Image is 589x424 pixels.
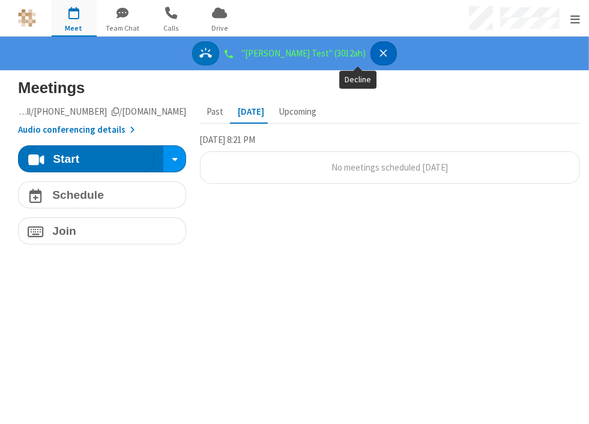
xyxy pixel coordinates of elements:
button: Answer [192,41,219,66]
span: Meet [52,23,97,34]
nav: controls [192,41,397,66]
button: Upcoming [272,100,324,123]
section: Today's Meetings [200,133,581,193]
h4: Start [53,153,79,165]
button: Copy my meeting room linkCopy my meeting room link [18,105,186,119]
span: [DATE] 8:21 PM [200,134,256,145]
span: Calls [149,23,194,34]
button: Decline [370,41,397,66]
span: "[PERSON_NAME] Test" (3012ah) [241,47,366,61]
button: Schedule [18,181,186,208]
section: Account details [18,105,186,137]
div: Connected / Registered [223,47,237,61]
button: Past [200,100,231,123]
h3: Meetings [18,79,580,96]
button: Audio conferencing details [18,123,135,137]
span: Drive [198,23,243,34]
h4: Join [52,225,76,237]
span: Team Chat [100,23,145,34]
button: Start [28,145,154,172]
span: No meetings scheduled [DATE] [331,162,448,173]
button: Join [18,217,186,244]
h4: Schedule [52,189,104,201]
button: [DATE] [231,100,272,123]
div: Start conference options [168,150,181,169]
img: iotum.​ucaas.​tech [18,9,36,27]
